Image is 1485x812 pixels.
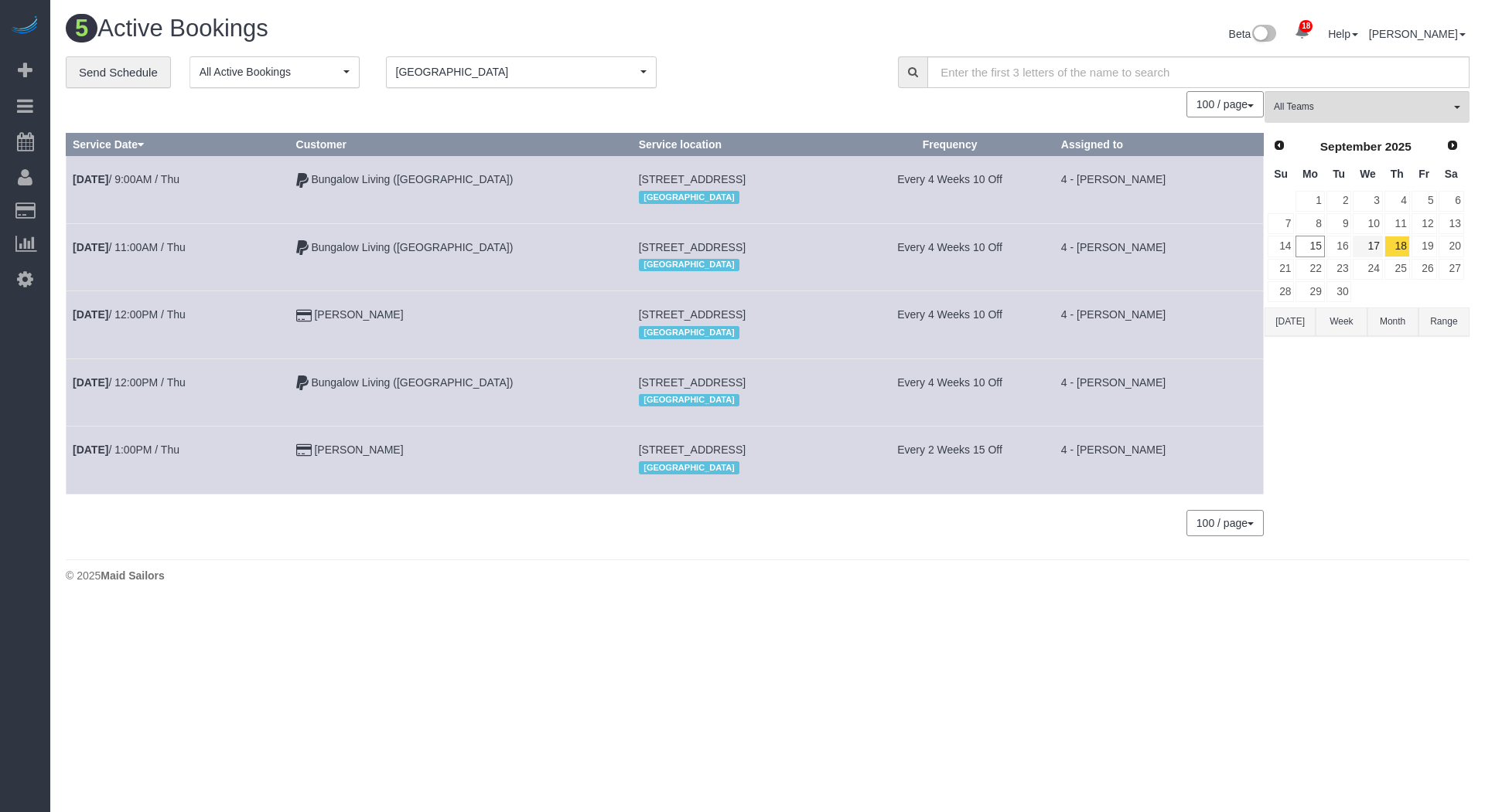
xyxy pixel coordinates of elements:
[1360,168,1376,180] span: Wednesday
[1296,259,1324,280] a: 22
[296,311,312,321] i: Credit Card Payment
[73,308,186,321] a: [DATE]/ 12:00PM / Thu
[1186,510,1264,536] button: 100 / page
[639,259,740,271] span: [GEOGRAPHIC_DATA]
[1265,307,1316,336] button: [DATE]
[1384,236,1410,257] a: 18
[67,426,290,494] td: Schedule date
[73,376,186,389] a: [DATE]/ 12:00PM / Thu
[73,241,186,253] a: [DATE]/ 11:00AM / Thu
[296,175,309,186] i: Paypal
[1353,213,1382,234] a: 10
[1265,91,1470,123] button: All Teams
[311,173,513,185] a: Bungalow Living ([GEOGRAPHIC_DATA])
[1054,223,1263,290] td: Assigned to
[1054,134,1263,156] th: Assigned to
[1445,168,1458,180] span: Saturday
[639,326,740,338] span: [GEOGRAPHIC_DATA]
[639,255,839,275] div: Location
[1326,191,1352,212] a: 2
[73,173,179,185] a: [DATE]/ 9:00AM / Thu
[639,241,746,253] span: [STREET_ADDRESS]
[632,156,845,223] td: Service location
[314,443,403,456] a: [PERSON_NAME]
[289,223,632,290] td: Customer
[67,291,290,358] td: Schedule date
[1412,191,1437,212] a: 5
[1367,307,1418,336] button: Month
[1265,91,1470,115] ol: All Teams
[67,156,290,223] td: Schedule date
[1353,191,1382,212] a: 3
[845,291,1055,358] td: Frequency
[1326,213,1352,234] a: 9
[296,445,312,456] i: Credit Card Payment
[639,390,839,410] div: Location
[1187,91,1264,117] nav: Pagination navigation
[1412,213,1437,234] a: 12
[1268,259,1294,280] a: 21
[639,394,740,406] span: [GEOGRAPHIC_DATA]
[1369,28,1466,40] a: [PERSON_NAME]
[1287,15,1317,49] a: 18
[396,64,637,80] span: [GEOGRAPHIC_DATA]
[1391,168,1404,180] span: Thursday
[1273,139,1285,151] span: Prev
[289,156,632,223] td: Customer
[1442,135,1463,157] a: Next
[632,426,845,494] td: Service location
[845,134,1055,156] th: Frequency
[9,15,40,37] a: Automaid Logo
[1268,281,1294,302] a: 28
[1326,281,1352,302] a: 30
[1296,236,1324,257] a: 15
[927,56,1470,88] input: Enter the first 3 letters of the name to search
[73,241,108,253] b: [DATE]
[845,358,1055,426] td: Frequency
[1054,426,1263,494] td: Assigned to
[73,173,108,185] b: [DATE]
[639,173,746,185] span: [STREET_ADDRESS]
[1054,291,1263,358] td: Assigned to
[289,426,632,494] td: Customer
[296,243,309,253] i: Paypal
[1299,20,1313,32] span: 18
[67,358,290,426] td: Schedule date
[845,426,1055,494] td: Frequency
[639,461,740,474] span: [GEOGRAPHIC_DATA]
[1296,213,1324,234] a: 8
[1353,259,1382,280] a: 24
[1439,236,1464,257] a: 20
[1302,168,1318,180] span: Monday
[1274,100,1450,114] span: All Teams
[1446,139,1459,151] span: Next
[296,378,309,389] i: Paypal
[1326,259,1352,280] a: 23
[1186,91,1264,117] button: 100 / page
[289,134,632,156] th: Customer
[1328,28,1358,40] a: Help
[1268,135,1290,157] a: Prev
[1229,28,1277,40] a: Beta
[632,358,845,426] td: Service location
[1187,510,1264,536] nav: Pagination navigation
[639,443,746,456] span: [STREET_ADDRESS]
[311,376,513,389] a: Bungalow Living ([GEOGRAPHIC_DATA])
[311,241,513,253] a: Bungalow Living ([GEOGRAPHIC_DATA])
[66,56,171,89] a: Send Schedule
[200,64,340,80] span: All Active Bookings
[73,443,108,456] b: [DATE]
[314,308,403,321] a: [PERSON_NAME]
[845,156,1055,223] td: Frequency
[632,291,845,358] td: Service location
[1296,191,1324,212] a: 1
[1353,236,1382,257] a: 17
[1251,25,1276,45] img: New interface
[66,568,1470,583] div: © 2025
[73,443,179,456] a: [DATE]/ 1:00PM / Thu
[1316,307,1367,336] button: Week
[1412,259,1437,280] a: 26
[67,134,290,156] th: Service Date
[639,322,839,342] div: Location
[386,56,657,88] ol: Boston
